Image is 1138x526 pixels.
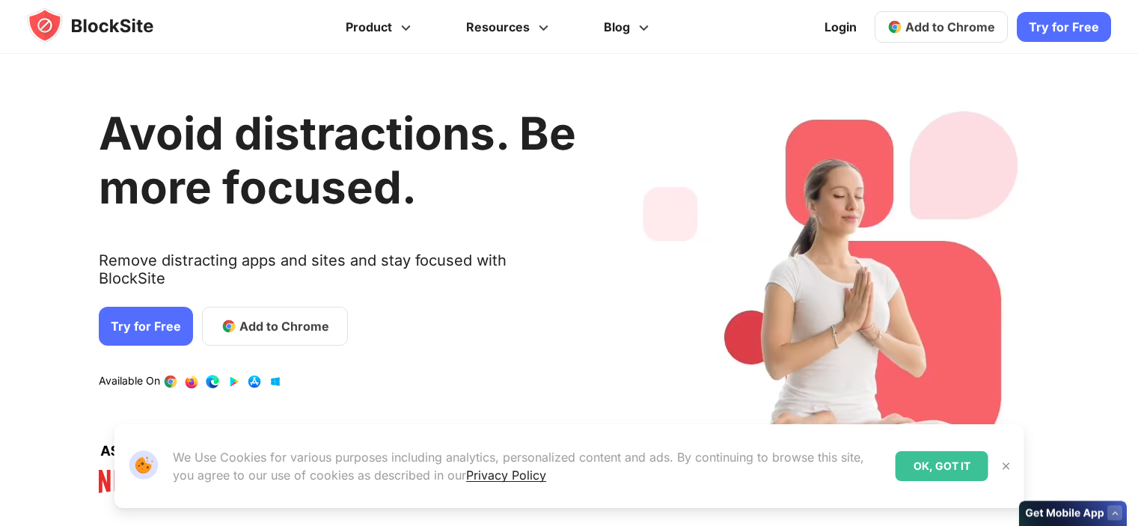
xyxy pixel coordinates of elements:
[1017,12,1111,42] a: Try for Free
[997,456,1016,476] button: Close
[875,11,1008,43] a: Add to Chrome
[27,7,183,43] img: blocksite-icon.5d769676.svg
[99,307,193,346] a: Try for Free
[896,451,988,481] div: OK, GOT IT
[816,9,866,45] a: Login
[466,468,546,483] a: Privacy Policy
[202,307,348,346] a: Add to Chrome
[905,19,995,34] span: Add to Chrome
[1000,460,1012,472] img: Close
[887,19,902,34] img: chrome-icon.svg
[99,374,160,389] text: Available On
[239,317,329,335] span: Add to Chrome
[173,448,884,484] p: We Use Cookies for various purposes including analytics, personalized content and ads. By continu...
[99,106,576,214] h1: Avoid distractions. Be more focused.
[99,251,576,299] text: Remove distracting apps and sites and stay focused with BlockSite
